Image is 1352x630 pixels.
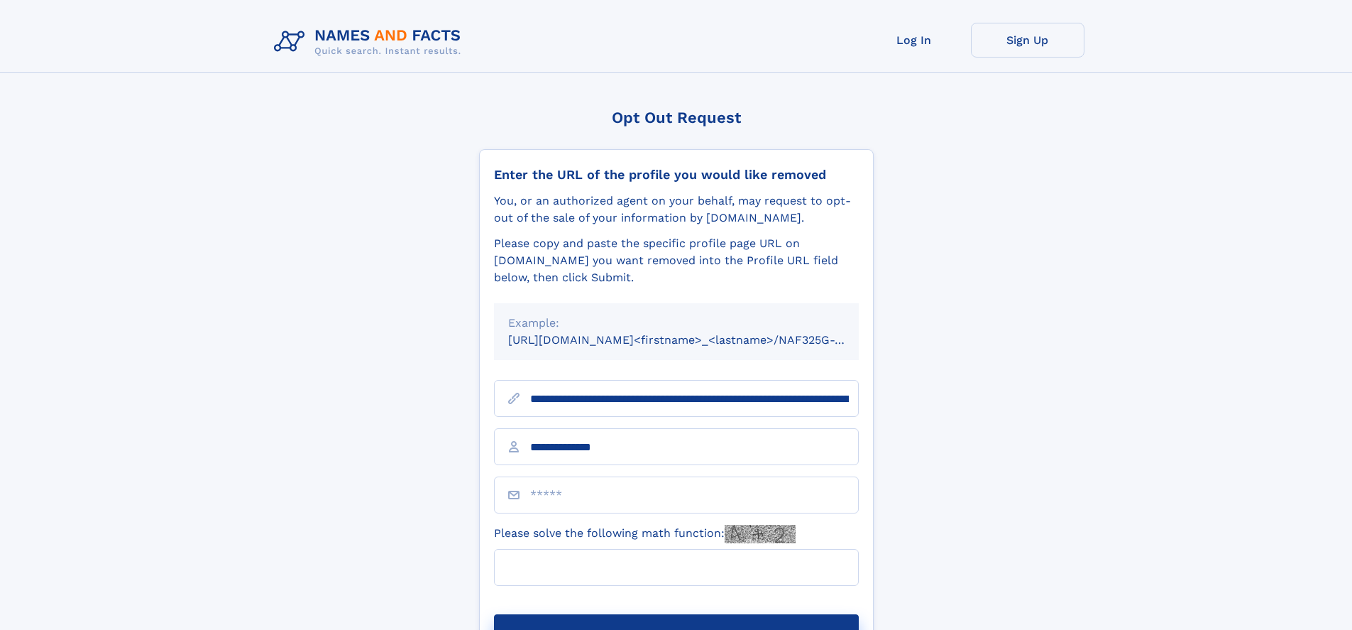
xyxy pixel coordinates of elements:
img: Logo Names and Facts [268,23,473,61]
div: You, or an authorized agent on your behalf, may request to opt-out of the sale of your informatio... [494,192,859,227]
div: Enter the URL of the profile you would like removed [494,167,859,183]
a: Log In [857,23,971,58]
label: Please solve the following math function: [494,525,796,543]
div: Please copy and paste the specific profile page URL on [DOMAIN_NAME] you want removed into the Pr... [494,235,859,286]
small: [URL][DOMAIN_NAME]<firstname>_<lastname>/NAF325G-xxxxxxxx [508,333,886,347]
a: Sign Up [971,23,1084,58]
div: Example: [508,315,845,332]
div: Opt Out Request [479,109,874,126]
